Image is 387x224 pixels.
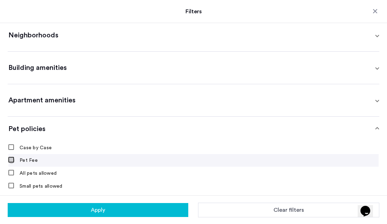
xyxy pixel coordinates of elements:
span: Neighborhoods [8,30,376,40]
mat-expansion-panel-header: Neighborhoods [8,19,379,51]
span: Pet policies [8,124,376,134]
label: Case by Case [18,145,52,151]
label: Small pets allowed [18,183,63,189]
mat-expansion-panel-header: Building amenities [8,52,379,84]
mat-expansion-panel-header: Pet policies [8,117,379,141]
button: Apply fikters [8,203,188,217]
button: Close filters [372,8,379,15]
span: Building amenities [8,63,376,73]
mat-expansion-panel-header: Apartment amenities [8,84,379,116]
div: Filters [185,7,202,16]
span: Apartment amenities [8,95,376,105]
iframe: chat widget [358,196,380,217]
label: All pets allowed [18,171,57,176]
label: Pet Fee [18,158,38,163]
button: Clear filters [198,203,379,217]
